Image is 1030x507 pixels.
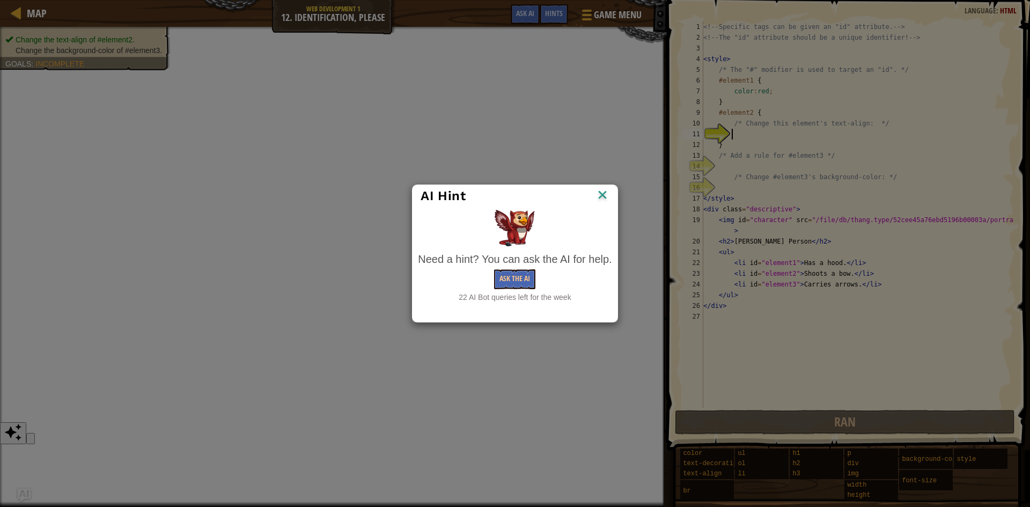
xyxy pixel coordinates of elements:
[421,188,466,203] span: AI Hint
[418,292,612,303] div: 22 AI Bot queries left for the week
[595,188,609,204] img: IconClose.svg
[494,269,535,289] button: Ask the AI
[418,252,612,267] div: Need a hint? You can ask the AI for help.
[495,210,535,246] img: AI Hint Animal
